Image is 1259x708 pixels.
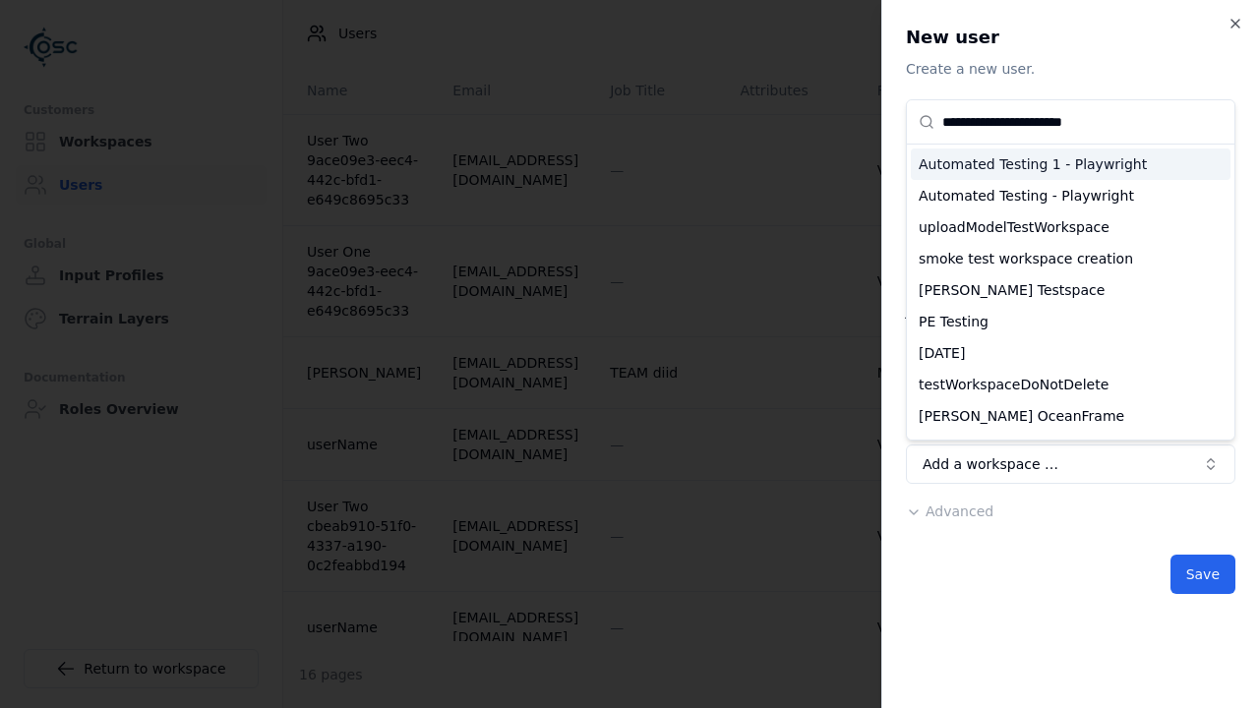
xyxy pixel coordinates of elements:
[911,400,1230,432] div: [PERSON_NAME] OceanFrame
[911,180,1230,211] div: Automated Testing - Playwright
[911,243,1230,274] div: smoke test workspace creation
[907,145,1234,440] div: Suggestions
[911,274,1230,306] div: [PERSON_NAME] Testspace
[911,148,1230,180] div: Automated Testing 1 - Playwright
[911,211,1230,243] div: uploadModelTestWorkspace
[911,432,1230,463] div: usama test 4
[911,306,1230,337] div: PE Testing
[911,369,1230,400] div: testWorkspaceDoNotDelete
[911,337,1230,369] div: [DATE]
